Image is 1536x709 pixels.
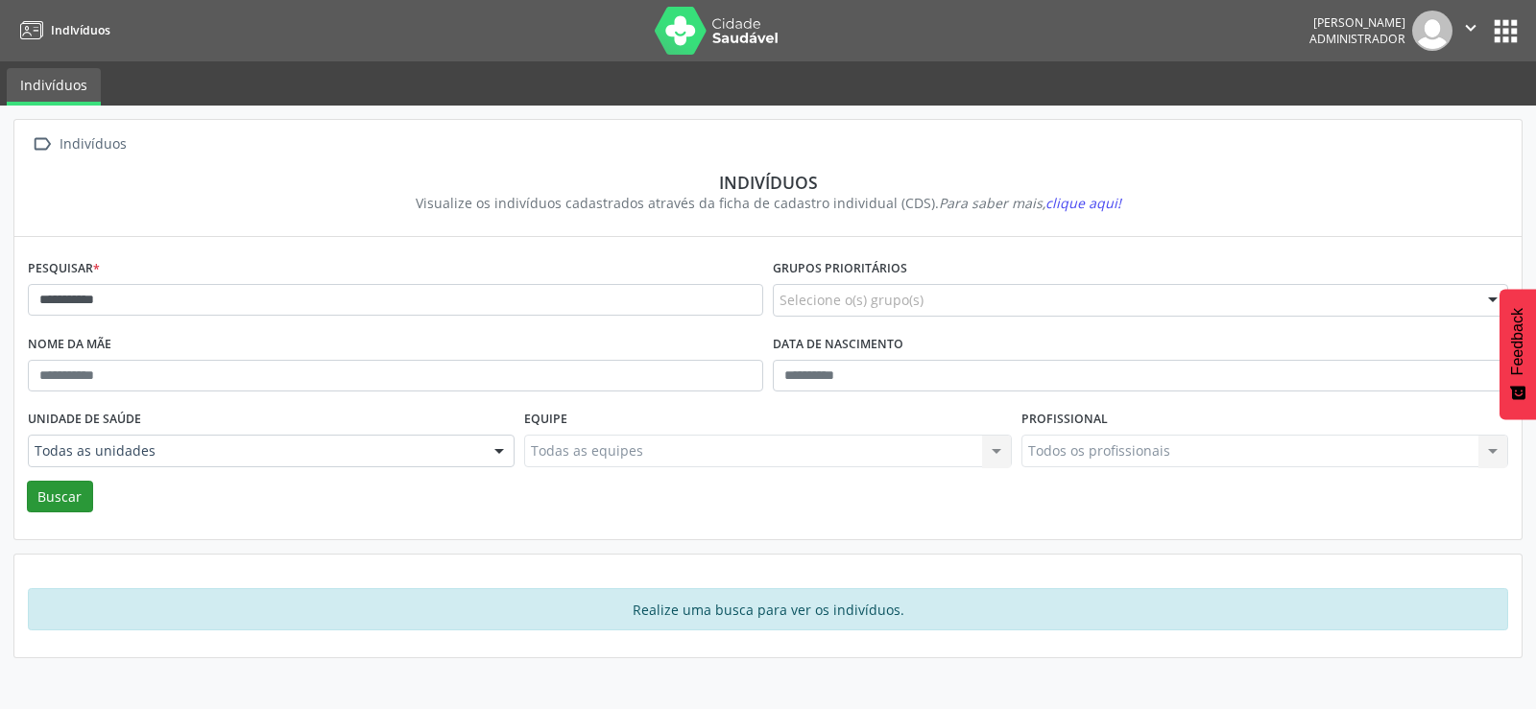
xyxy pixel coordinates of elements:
img: img [1412,11,1452,51]
div: Realize uma busca para ver os indivíduos. [28,588,1508,630]
button: apps [1489,14,1523,48]
button:  [1452,11,1489,51]
span: Indivíduos [51,22,110,38]
label: Nome da mãe [28,330,111,360]
i: Para saber mais, [939,194,1121,212]
div: Visualize os indivíduos cadastrados através da ficha de cadastro individual (CDS). [41,193,1495,213]
span: clique aqui! [1045,194,1121,212]
a:  Indivíduos [28,130,130,158]
i:  [1460,17,1481,38]
i:  [28,130,56,158]
div: [PERSON_NAME] [1309,14,1405,31]
label: Profissional [1021,405,1108,435]
span: Selecione o(s) grupo(s) [780,290,924,310]
button: Feedback - Mostrar pesquisa [1500,289,1536,419]
span: Feedback [1509,308,1526,375]
a: Indivíduos [13,14,110,46]
label: Equipe [524,405,567,435]
span: Todas as unidades [35,441,475,461]
a: Indivíduos [7,68,101,106]
label: Unidade de saúde [28,405,141,435]
label: Data de nascimento [773,330,903,360]
span: Administrador [1309,31,1405,47]
label: Grupos prioritários [773,254,907,284]
label: Pesquisar [28,254,100,284]
button: Buscar [27,481,93,513]
div: Indivíduos [56,130,130,158]
div: Indivíduos [41,172,1495,193]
